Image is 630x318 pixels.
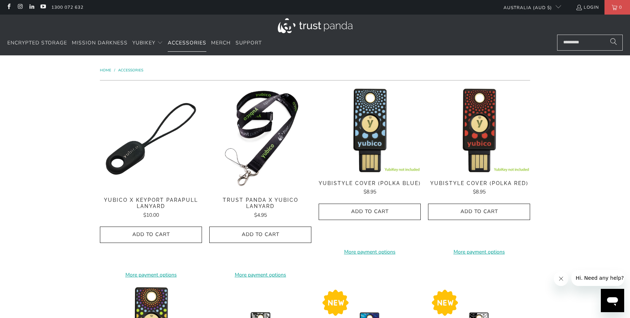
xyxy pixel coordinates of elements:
a: More payment options [209,271,311,279]
span: YubiStyle Cover (Polka Blue) [319,180,421,187]
a: YubiStyle Cover (Polka Red) $8.95 [428,180,530,196]
button: Search [604,35,623,51]
iframe: Close message [554,271,568,286]
a: Trust Panda Australia on LinkedIn [28,4,35,10]
a: More payment options [428,248,530,256]
span: $8.95 [473,188,486,195]
a: Login [576,3,599,11]
nav: Translation missing: en.navigation.header.main_nav [7,35,262,52]
a: Support [236,35,262,52]
button: Add to Cart [100,227,202,243]
a: YubiStyle Cover (Polka Blue) $8.95 [319,180,421,196]
span: Accessories [168,39,206,46]
a: Trust Panda Australia on Facebook [5,4,12,10]
span: YubiStyle Cover (Polka Red) [428,180,530,187]
span: Encrypted Storage [7,39,67,46]
a: Trust Panda Australia on Instagram [17,4,23,10]
span: Add to Cart [326,209,413,215]
button: Add to Cart [319,204,421,220]
span: $10.00 [143,212,159,219]
span: Trust Panda x Yubico Lanyard [209,197,311,209]
span: Support [236,39,262,46]
summary: YubiKey [132,35,163,52]
span: Add to Cart [436,209,522,215]
a: Yubico x Keyport Parapull Lanyard $10.00 [100,197,202,219]
a: Accessories [168,35,206,52]
input: Search... [557,35,623,51]
span: Yubico x Keyport Parapull Lanyard [100,197,202,209]
a: More payment options [319,248,421,256]
img: Trust Panda Australia [278,18,353,33]
button: Add to Cart [209,227,311,243]
a: 1300 072 632 [51,3,83,11]
a: Encrypted Storage [7,35,67,52]
img: YubiStyle Cover (Polka Red) - Trust Panda [428,88,530,173]
a: Trust Panda Australia on YouTube [40,4,46,10]
span: $4.95 [254,212,267,219]
a: Merch [211,35,231,52]
span: / [114,68,115,73]
span: Home [100,68,111,73]
a: Trust Panda x Yubico Lanyard $4.95 [209,197,311,219]
span: Merch [211,39,231,46]
span: Mission Darkness [72,39,128,46]
span: $8.95 [363,188,376,195]
img: Trust Panda Yubico Lanyard - Trust Panda [209,88,311,190]
a: Mission Darkness [72,35,128,52]
a: Home [100,68,112,73]
iframe: Message from company [571,270,624,286]
a: Accessories [118,68,143,73]
span: Add to Cart [108,232,194,238]
span: Add to Cart [217,232,304,238]
a: Yubico x Keyport Parapull Lanyard - Trust Panda Yubico x Keyport Parapull Lanyard - Trust Panda [100,88,202,190]
iframe: Button to launch messaging window [601,289,624,312]
a: More payment options [100,271,202,279]
img: YubiStyle Cover (Polka Blue) - Trust Panda [319,88,421,173]
span: YubiKey [132,39,155,46]
img: Yubico x Keyport Parapull Lanyard - Trust Panda [100,88,202,190]
button: Add to Cart [428,204,530,220]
